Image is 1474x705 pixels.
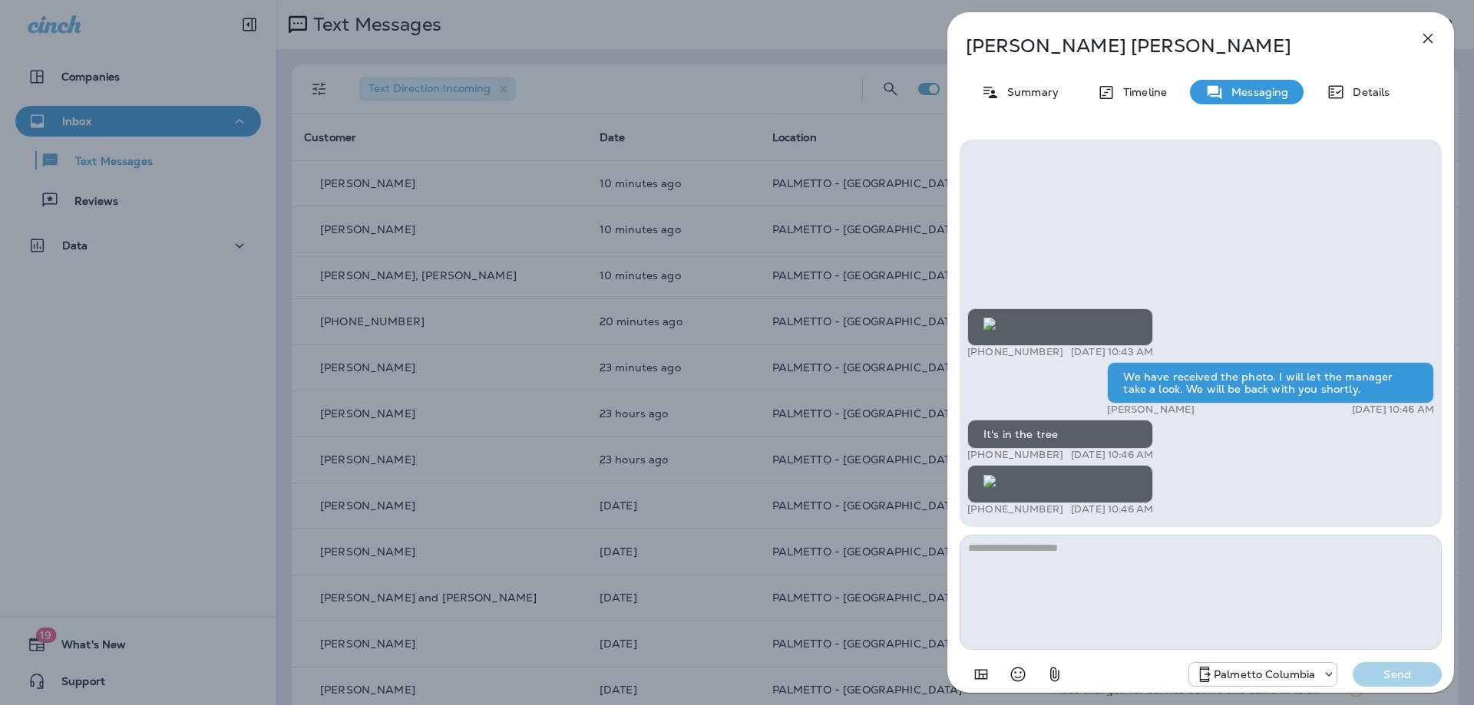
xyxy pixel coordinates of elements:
p: [PHONE_NUMBER] [967,449,1063,461]
p: Palmetto Columbia [1214,668,1315,680]
p: Details [1345,86,1390,98]
button: Select an emoji [1003,659,1033,690]
div: We have received the photo. I will let the manager take a look. We will be back with you shortly. [1107,362,1434,404]
p: Summary [1000,86,1059,98]
div: +1 (803) 233-5290 [1189,665,1337,684]
p: [PHONE_NUMBER] [967,503,1063,516]
p: Timeline [1115,86,1167,98]
img: twilio-download [983,318,996,330]
p: [DATE] 10:46 AM [1071,449,1153,461]
p: [PERSON_NAME] [PERSON_NAME] [966,35,1385,57]
p: [PHONE_NUMBER] [967,346,1063,358]
div: It's in the tree [967,420,1153,449]
p: [DATE] 10:46 AM [1071,503,1153,516]
p: [DATE] 10:43 AM [1071,346,1153,358]
p: [DATE] 10:46 AM [1352,404,1434,416]
p: Messaging [1224,86,1288,98]
button: Add in a premade template [966,659,996,690]
img: twilio-download [983,475,996,487]
p: [PERSON_NAME] [1107,404,1195,416]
